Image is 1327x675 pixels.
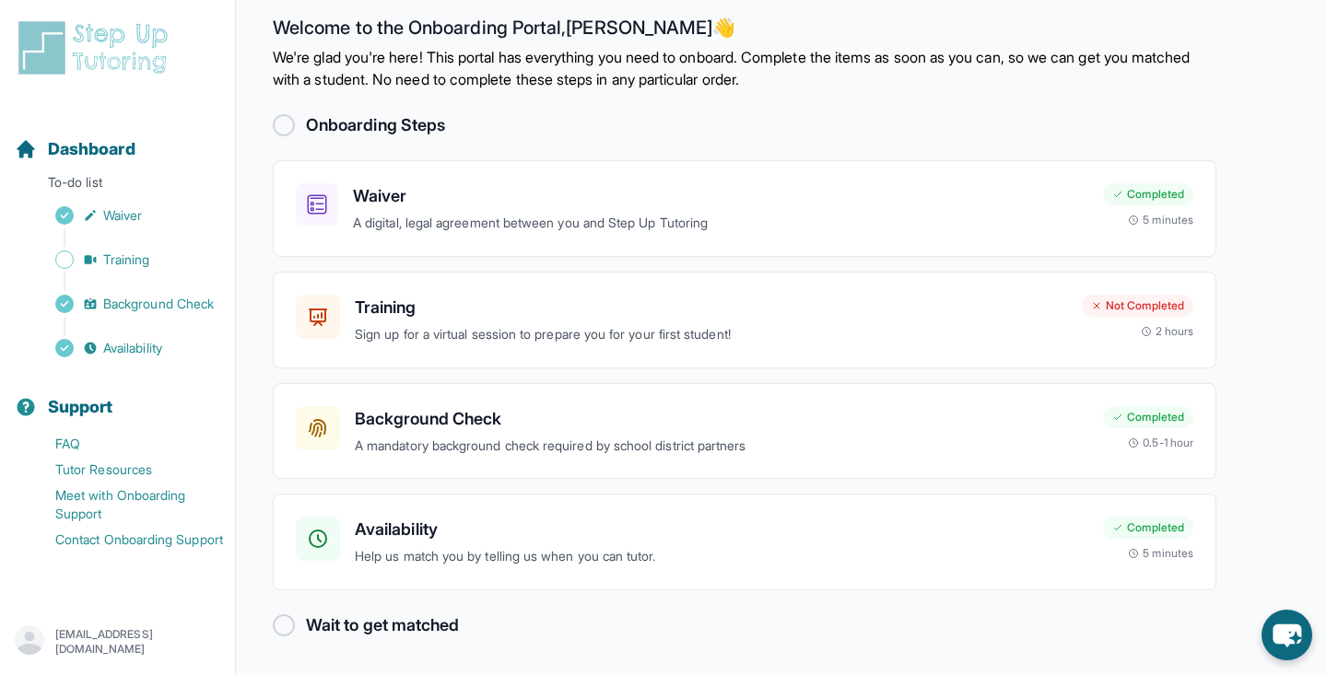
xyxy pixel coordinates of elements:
[15,291,235,317] a: Background Check
[355,406,1088,432] h3: Background Check
[355,324,1067,345] p: Sign up for a virtual session to prepare you for your first student!
[103,339,162,357] span: Availability
[103,250,150,269] span: Training
[15,136,135,162] a: Dashboard
[273,46,1216,90] p: We're glad you're here! This portal has everything you need to onboard. Complete the items as soo...
[103,206,142,225] span: Waiver
[273,383,1216,480] a: Background CheckA mandatory background check required by school district partnersCompleted0.5-1 hour
[7,173,228,199] p: To-do list
[273,494,1216,590] a: AvailabilityHelp us match you by telling us when you can tutor.Completed5 minutes
[1128,546,1193,561] div: 5 minutes
[15,335,235,361] a: Availability
[1103,517,1193,539] div: Completed
[48,394,113,420] span: Support
[355,295,1067,320] h3: Training
[48,136,135,162] span: Dashboard
[15,527,235,553] a: Contact Onboarding Support
[355,517,1088,542] h3: Availability
[7,365,228,427] button: Support
[55,627,220,657] p: [EMAIL_ADDRESS][DOMAIN_NAME]
[15,483,235,527] a: Meet with Onboarding Support
[1128,213,1193,227] div: 5 minutes
[103,295,214,313] span: Background Check
[355,546,1088,567] p: Help us match you by telling us when you can tutor.
[1103,406,1193,428] div: Completed
[306,112,445,138] h2: Onboarding Steps
[15,431,235,457] a: FAQ
[15,18,179,77] img: logo
[353,213,1088,234] p: A digital, legal agreement between you and Step Up Tutoring
[1082,295,1193,317] div: Not Completed
[273,272,1216,368] a: TrainingSign up for a virtual session to prepare you for your first student!Not Completed2 hours
[15,625,220,658] button: [EMAIL_ADDRESS][DOMAIN_NAME]
[353,183,1088,209] h3: Waiver
[15,247,235,273] a: Training
[1103,183,1193,205] div: Completed
[1141,324,1194,339] div: 2 hours
[1262,610,1312,660] button: chat-button
[306,612,459,638] h2: Wait to get matched
[355,436,1088,457] p: A mandatory background check required by school district partners
[273,17,1216,46] h2: Welcome to the Onboarding Portal, [PERSON_NAME] 👋
[7,107,228,169] button: Dashboard
[15,203,235,228] a: Waiver
[273,160,1216,257] a: WaiverA digital, legal agreement between you and Step Up TutoringCompleted5 minutes
[15,457,235,483] a: Tutor Resources
[1128,436,1193,450] div: 0.5-1 hour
